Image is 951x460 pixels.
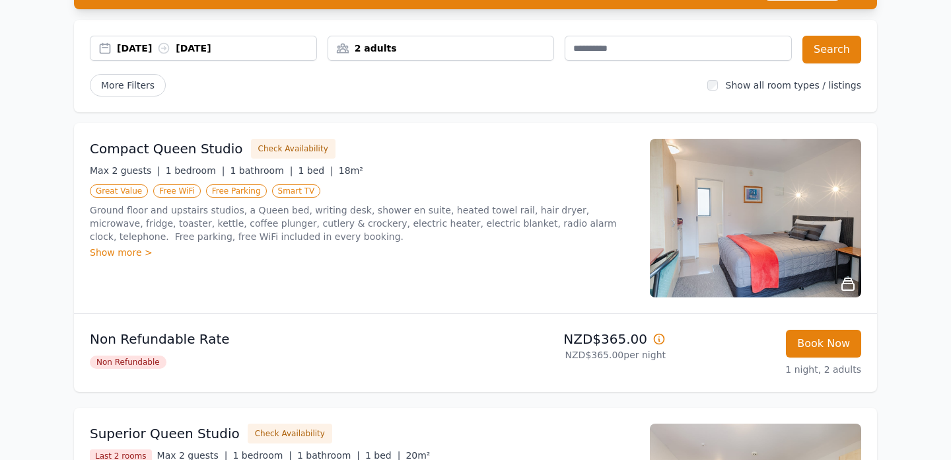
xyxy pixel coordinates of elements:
span: Non Refundable [90,356,166,369]
button: Search [802,36,861,63]
span: 18m² [339,165,363,176]
button: Check Availability [248,424,332,443]
div: Show more > [90,246,634,259]
p: Ground floor and upstairs studios, a Queen bed, writing desk, shower en suite, heated towel rail,... [90,204,634,243]
span: More Filters [90,74,166,96]
span: Free WiFi [153,184,201,198]
div: 2 adults [328,42,554,55]
p: NZD$365.00 per night [481,348,666,362]
span: Smart TV [272,184,321,198]
p: 1 night, 2 adults [676,363,861,376]
h3: Superior Queen Studio [90,424,240,443]
p: NZD$365.00 [481,330,666,348]
div: [DATE] [DATE] [117,42,316,55]
span: 1 bedroom | [166,165,225,176]
button: Book Now [786,330,861,358]
button: Check Availability [251,139,335,159]
span: Free Parking [206,184,267,198]
span: Max 2 guests | [90,165,160,176]
span: Great Value [90,184,148,198]
p: Non Refundable Rate [90,330,470,348]
h3: Compact Queen Studio [90,139,243,158]
label: Show all room types / listings [726,80,861,91]
span: 1 bed | [298,165,333,176]
span: 1 bathroom | [230,165,293,176]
